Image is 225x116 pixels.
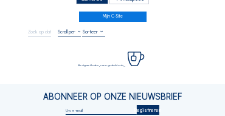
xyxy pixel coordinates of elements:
[78,64,125,67] span: Bezig met laden, even geduld aub...
[28,29,51,35] input: Zoek op datum 󰅀
[28,93,197,101] div: Abonneer op onze nieuwsbrief
[66,108,137,113] input: Uw e-mail
[136,105,159,114] div: Registreren
[79,12,147,22] a: Mijn C-Site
